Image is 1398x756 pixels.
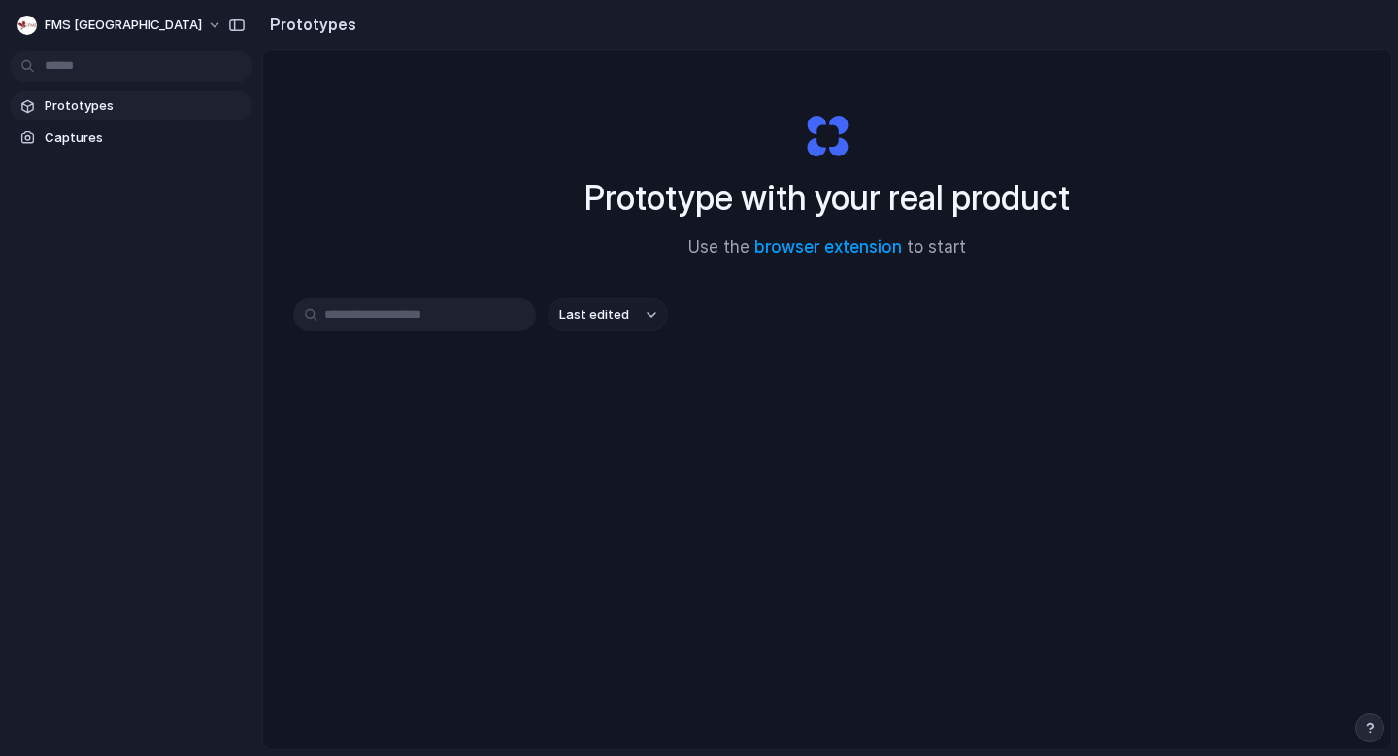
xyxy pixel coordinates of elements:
[688,235,966,260] span: Use the to start
[45,128,245,148] span: Captures
[548,298,668,331] button: Last edited
[10,123,252,153] a: Captures
[45,16,202,35] span: FMS [GEOGRAPHIC_DATA]
[754,237,902,257] a: browser extension
[10,91,252,120] a: Prototypes
[262,13,356,36] h2: Prototypes
[10,10,232,41] button: FMS [GEOGRAPHIC_DATA]
[559,305,629,325] span: Last edited
[584,172,1070,223] h1: Prototype with your real product
[45,96,245,116] span: Prototypes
